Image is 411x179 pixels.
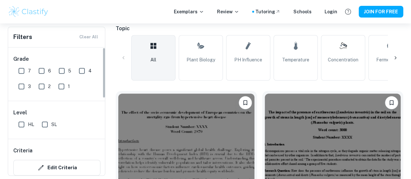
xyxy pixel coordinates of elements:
span: SL [51,121,57,128]
span: Concentration [328,56,358,63]
span: 7 [28,67,31,74]
h6: Level [13,109,100,117]
button: Edit Criteria [13,160,100,175]
h6: Grade [13,55,100,63]
span: 6 [48,67,51,74]
span: HL [28,121,34,128]
a: Schools [293,8,312,15]
span: 1 [68,83,70,90]
span: Temperature [282,56,309,63]
h6: Filters [13,32,32,42]
img: Clastify logo [8,5,49,18]
span: 4 [88,67,92,74]
button: JOIN FOR FREE [359,6,403,18]
span: 3 [28,83,31,90]
span: 2 [48,83,51,90]
span: Fermentation [376,56,405,63]
span: pH Influence [234,56,262,63]
p: Review [217,8,239,15]
span: All [150,56,156,63]
p: Exemplars [174,8,204,15]
h6: Criteria [13,147,32,155]
h6: Topic [116,25,403,32]
button: Help and Feedback [342,6,353,17]
a: Tutoring [255,8,280,15]
a: Login [325,8,337,15]
button: Please log in to bookmark exemplars [385,96,398,109]
span: 5 [68,67,71,74]
span: Plant Biology [186,56,215,63]
button: Please log in to bookmark exemplars [239,96,252,109]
